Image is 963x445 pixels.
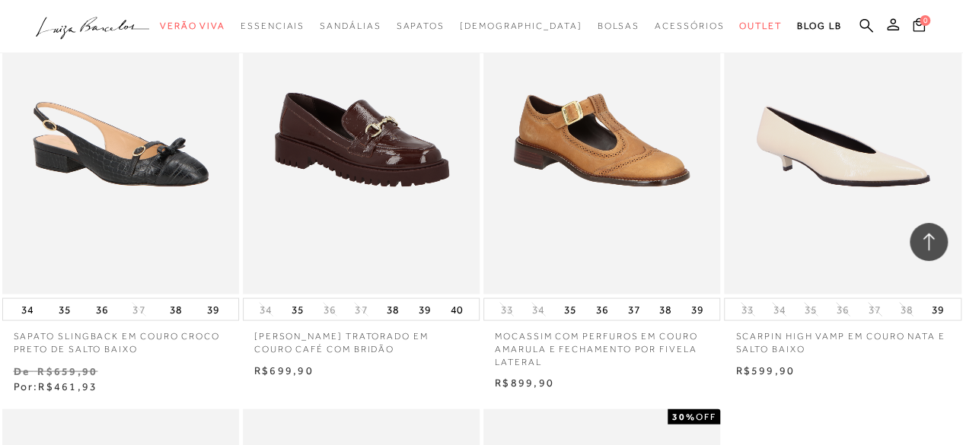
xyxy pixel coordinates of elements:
button: 35 [800,302,821,316]
button: 35 [560,298,581,319]
button: 35 [287,298,308,319]
a: categoryNavScreenReaderText [739,12,782,40]
button: 39 [687,298,708,319]
button: 37 [350,302,371,316]
button: 34 [17,298,38,319]
a: noSubCategoriesText [460,12,582,40]
button: 35 [54,298,75,319]
button: 37 [128,302,149,316]
button: 36 [832,302,853,316]
a: categoryNavScreenReaderText [320,12,381,40]
button: 33 [737,302,758,316]
span: Outlet [739,21,782,31]
button: 39 [202,298,224,319]
button: 36 [319,302,340,316]
span: Bolsas [597,21,639,31]
a: categoryNavScreenReaderText [597,12,639,40]
span: OFF [695,411,716,421]
span: Essenciais [241,21,305,31]
span: R$461,93 [38,380,97,392]
small: De [14,364,30,377]
a: MOCASSIM COM PERFUROS EM COURO AMARULA E FECHAMENTO POR FIVELA LATERAL [483,320,720,367]
button: 38 [165,298,187,319]
a: categoryNavScreenReaderText [396,12,444,40]
button: 0 [908,17,930,37]
a: SCARPIN HIGH VAMP EM COURO NATA E SALTO BAIXO [724,320,961,355]
span: Acessórios [655,21,724,31]
button: 38 [895,302,917,316]
button: 34 [255,302,276,316]
span: R$899,90 [495,376,554,388]
span: Sandálias [320,21,381,31]
button: 40 [446,298,467,319]
span: [DEMOGRAPHIC_DATA] [460,21,582,31]
span: Verão Viva [160,21,225,31]
button: 36 [592,298,613,319]
a: [PERSON_NAME] TRATORADO EM COURO CAFÉ COM BRIDÃO [243,320,480,355]
button: 34 [768,302,789,316]
button: 33 [496,302,517,316]
small: R$659,90 [37,364,97,377]
span: BLOG LB [797,21,841,31]
button: 39 [927,298,949,319]
span: Sapatos [396,21,444,31]
a: categoryNavScreenReaderText [655,12,724,40]
button: 37 [623,298,644,319]
button: 38 [382,298,403,319]
a: BLOG LB [797,12,841,40]
span: R$699,90 [254,364,314,376]
span: Por: [14,380,98,392]
span: 0 [920,15,930,26]
a: categoryNavScreenReaderText [160,12,225,40]
button: 38 [655,298,676,319]
a: SAPATO SLINGBACK EM COURO CROCO PRETO DE SALTO BAIXO [2,320,239,355]
span: R$599,90 [735,364,795,376]
button: 37 [864,302,885,316]
strong: 30% [672,411,696,421]
button: 34 [528,302,549,316]
button: 39 [414,298,435,319]
button: 36 [91,298,113,319]
a: categoryNavScreenReaderText [241,12,305,40]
